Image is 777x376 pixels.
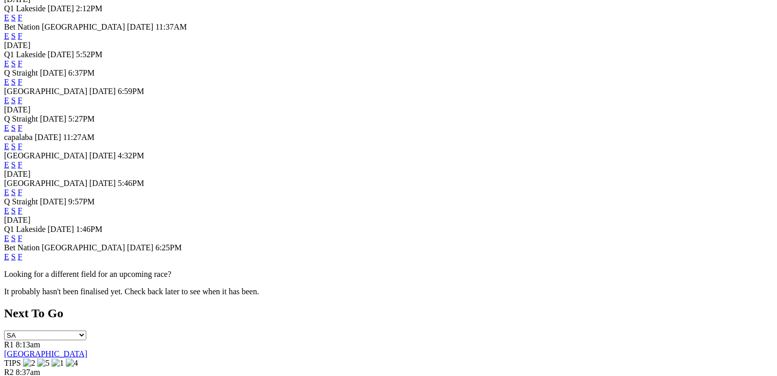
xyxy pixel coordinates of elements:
a: E [4,78,9,86]
span: [DATE] [40,114,66,123]
a: S [11,78,16,86]
img: 4 [66,359,78,368]
span: [GEOGRAPHIC_DATA] [4,151,87,160]
span: 6:37PM [68,68,95,77]
a: F [18,252,22,261]
span: Bet Nation [GEOGRAPHIC_DATA] [4,22,125,31]
span: 11:27AM [63,133,95,142]
a: F [18,32,22,40]
div: [DATE] [4,105,773,114]
span: TIPS [4,359,21,367]
span: Q Straight [4,114,38,123]
a: S [11,59,16,68]
div: [DATE] [4,216,773,225]
a: E [4,124,9,132]
div: [DATE] [4,170,773,179]
h2: Next To Go [4,307,773,320]
span: 9:57PM [68,197,95,206]
span: 11:37AM [155,22,187,31]
a: S [11,32,16,40]
div: [DATE] [4,41,773,50]
a: S [11,13,16,22]
span: [DATE] [127,243,154,252]
a: E [4,234,9,243]
span: Q1 Lakeside [4,4,45,13]
span: 5:52PM [76,50,103,59]
span: 4:32PM [118,151,144,160]
a: E [4,142,9,151]
a: S [11,206,16,215]
a: E [4,96,9,105]
a: F [18,13,22,22]
a: [GEOGRAPHIC_DATA] [4,349,87,358]
partial: It probably hasn't been finalised yet. Check back later to see when it has been. [4,287,259,296]
span: Q Straight [4,197,38,206]
a: S [11,188,16,197]
span: 2:12PM [76,4,103,13]
a: E [4,188,9,197]
span: [DATE] [47,225,74,233]
a: F [18,188,22,197]
span: [DATE] [40,197,66,206]
span: 6:59PM [118,87,144,96]
span: [DATE] [47,50,74,59]
a: F [18,59,22,68]
a: E [4,206,9,215]
span: [DATE] [35,133,61,142]
a: E [4,32,9,40]
span: [DATE] [47,4,74,13]
a: E [4,160,9,169]
img: 1 [52,359,64,368]
a: F [18,160,22,169]
a: S [11,96,16,105]
span: [DATE] [127,22,154,31]
span: Q1 Lakeside [4,225,45,233]
a: E [4,13,9,22]
a: S [11,234,16,243]
a: F [18,78,22,86]
a: S [11,160,16,169]
span: [DATE] [40,68,66,77]
span: Bet Nation [GEOGRAPHIC_DATA] [4,243,125,252]
img: 2 [23,359,35,368]
p: Looking for a different field for an upcoming race? [4,270,773,279]
span: [DATE] [89,179,116,187]
a: F [18,206,22,215]
a: F [18,124,22,132]
span: capalaba [4,133,33,142]
a: S [11,252,16,261]
span: R1 [4,340,14,349]
a: F [18,96,22,105]
span: Q1 Lakeside [4,50,45,59]
span: 5:46PM [118,179,144,187]
a: E [4,252,9,261]
span: 5:27PM [68,114,95,123]
a: E [4,59,9,68]
span: [DATE] [89,151,116,160]
span: [GEOGRAPHIC_DATA] [4,179,87,187]
a: F [18,142,22,151]
a: S [11,124,16,132]
span: 1:46PM [76,225,103,233]
a: F [18,234,22,243]
span: [DATE] [89,87,116,96]
img: 5 [37,359,50,368]
span: 6:25PM [155,243,182,252]
span: Q Straight [4,68,38,77]
span: 8:13am [16,340,40,349]
a: S [11,142,16,151]
span: [GEOGRAPHIC_DATA] [4,87,87,96]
